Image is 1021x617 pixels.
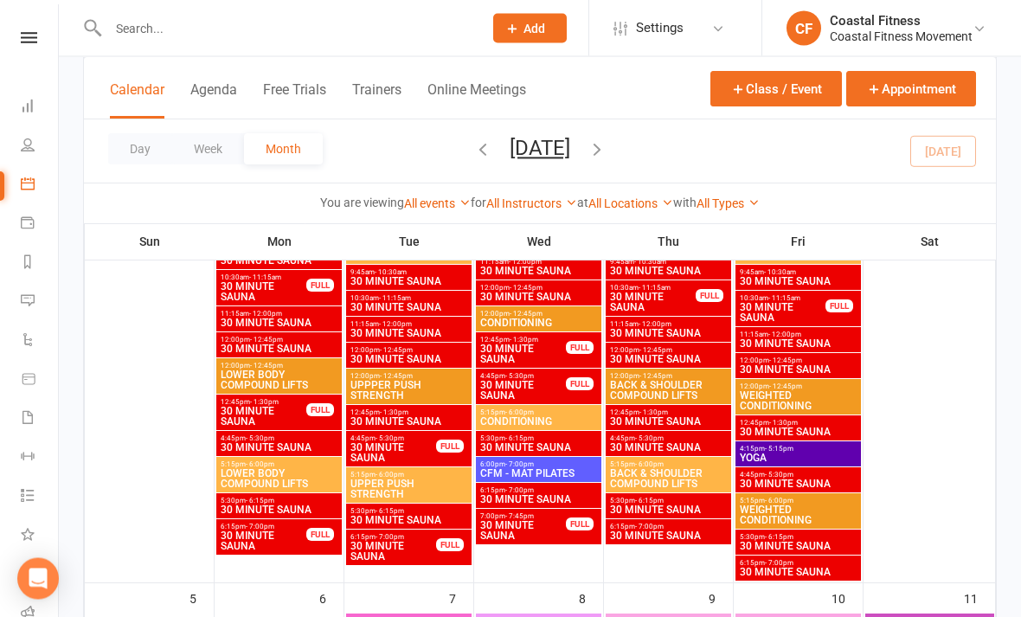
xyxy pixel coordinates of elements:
[479,344,567,365] span: 30 MINUTE SAUNA
[21,556,60,595] a: General attendance kiosk mode
[479,373,567,381] span: 4:45pm
[609,443,728,453] span: 30 MINUTE SAUNA
[246,524,274,531] span: - 7:00pm
[220,274,307,282] span: 10:30am
[306,529,334,542] div: FULL
[108,133,172,164] button: Day
[609,531,728,542] span: 30 MINUTE SAUNA
[510,337,538,344] span: - 1:30pm
[220,435,338,443] span: 4:45pm
[765,560,793,568] span: - 7:00pm
[306,280,334,292] div: FULL
[220,256,338,267] span: 30 MINUTE SAUNA
[350,479,468,500] span: UPPER PUSH STRENGTH
[220,461,338,469] span: 5:15pm
[380,373,413,381] span: - 12:45pm
[639,409,668,417] span: - 1:30pm
[306,404,334,417] div: FULL
[110,81,164,119] button: Calendar
[739,241,857,261] span: WEIGHTED CONDITIONING
[479,469,598,479] span: CFM - MAT PILATES
[636,9,684,48] span: Settings
[609,505,728,516] span: 30 MINUTE SAUNA
[609,355,728,365] span: 30 MINUTE SAUNA
[769,383,802,391] span: - 12:45pm
[739,383,857,391] span: 12:00pm
[577,196,588,209] strong: at
[739,453,857,464] span: YOGA
[479,285,598,292] span: 12:00pm
[479,292,598,303] span: 30 MINUTE SAUNA
[505,373,534,381] span: - 5:30pm
[739,357,857,365] span: 12:00pm
[609,381,728,402] span: BACK & SHOULDER COMPOUND LIFTS
[479,409,598,417] span: 5:15pm
[479,443,598,453] span: 30 MINUTE SAUNA
[379,321,412,329] span: - 12:00pm
[350,508,468,516] span: 5:30pm
[635,435,664,443] span: - 5:30pm
[220,531,307,552] span: 30 MINUTE SAUNA
[246,498,274,505] span: - 6:15pm
[244,133,323,164] button: Month
[246,461,274,469] span: - 6:00pm
[350,321,468,329] span: 11:15am
[21,361,60,400] a: Product Sales
[609,259,728,267] span: 9:45am
[350,534,437,542] span: 6:15pm
[220,337,338,344] span: 12:00pm
[505,409,534,417] span: - 6:00pm
[436,440,464,453] div: FULL
[710,71,842,106] button: Class / Event
[635,498,664,505] span: - 6:15pm
[85,223,215,260] th: Sun
[249,311,282,318] span: - 12:00pm
[765,534,793,542] span: - 6:15pm
[21,244,60,283] a: Reports
[350,542,437,562] span: 30 MINUTE SAUNA
[479,487,598,495] span: 6:15pm
[505,487,534,495] span: - 7:00pm
[21,127,60,166] a: People
[739,505,857,526] span: WEIGHTED CONDITIONING
[479,381,567,402] span: 30 MINUTE SAUNA
[220,370,338,391] span: LOWER BODY COMPOUND LIFTS
[769,420,798,427] span: - 1:30pm
[350,435,437,443] span: 4:45pm
[505,461,534,469] span: - 7:00pm
[376,435,404,443] span: - 5:30pm
[479,259,598,267] span: 11:15am
[739,479,857,490] span: 30 MINUTE SAUNA
[768,331,801,339] span: - 12:00pm
[739,339,857,350] span: 30 MINUTE SAUNA
[739,277,857,287] span: 30 MINUTE SAUNA
[350,303,468,313] span: 30 MINUTE SAUNA
[505,513,534,521] span: - 7:45pm
[220,311,338,318] span: 11:15am
[344,223,474,260] th: Tue
[250,363,283,370] span: - 12:45pm
[609,292,697,313] span: 30 MINUTE SAUNA
[739,534,857,542] span: 5:30pm
[505,435,534,443] span: - 6:15pm
[739,498,857,505] span: 5:15pm
[249,274,281,282] span: - 11:15am
[220,363,338,370] span: 12:00pm
[765,498,793,505] span: - 6:00pm
[380,409,408,417] span: - 1:30pm
[864,223,996,260] th: Sat
[350,381,468,402] span: UPPPER PUSH STRENGTH
[709,584,733,613] div: 9
[350,347,468,355] span: 12:00pm
[830,13,973,29] div: Coastal Fitness
[509,259,542,267] span: - 12:00pm
[739,331,857,339] span: 11:15am
[21,517,60,556] a: What's New
[427,81,526,119] button: Online Meetings
[449,584,473,613] div: 7
[523,22,545,35] span: Add
[609,469,728,490] span: BACK & SHOULDER COMPOUND LIFTS
[635,524,664,531] span: - 7:00pm
[479,337,567,344] span: 12:45pm
[21,88,60,127] a: Dashboard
